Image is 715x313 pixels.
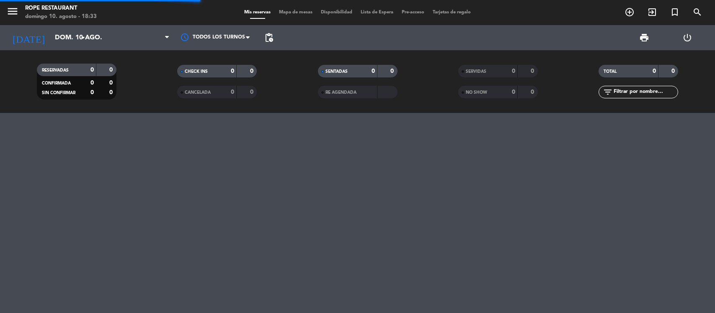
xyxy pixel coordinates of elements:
[390,68,395,74] strong: 0
[185,90,211,95] span: CANCELADA
[325,90,356,95] span: RE AGENDADA
[639,33,649,43] span: print
[604,69,617,74] span: TOTAL
[109,90,114,95] strong: 0
[692,7,702,17] i: search
[372,68,375,74] strong: 0
[531,68,536,74] strong: 0
[325,69,348,74] span: SENTADAS
[109,67,114,73] strong: 0
[231,89,234,95] strong: 0
[512,89,515,95] strong: 0
[25,4,97,13] div: Rope restaurant
[653,68,656,74] strong: 0
[275,10,317,15] span: Mapa de mesas
[90,90,94,95] strong: 0
[512,68,515,74] strong: 0
[398,10,428,15] span: Pre-acceso
[356,10,398,15] span: Lista de Espera
[25,13,97,21] div: domingo 10. agosto - 18:33
[466,69,486,74] span: SERVIDAS
[317,10,356,15] span: Disponibilidad
[90,67,94,73] strong: 0
[625,7,635,17] i: add_circle_outline
[428,10,475,15] span: Tarjetas de regalo
[666,25,709,50] div: LOG OUT
[264,33,274,43] span: pending_actions
[42,91,75,95] span: SIN CONFIRMAR
[231,68,234,74] strong: 0
[240,10,275,15] span: Mis reservas
[670,7,680,17] i: turned_in_not
[90,80,94,86] strong: 0
[6,28,51,47] i: [DATE]
[185,69,208,74] span: CHECK INS
[603,87,613,97] i: filter_list
[531,89,536,95] strong: 0
[78,33,88,43] i: arrow_drop_down
[6,5,19,21] button: menu
[42,68,69,72] span: RESERVADAS
[671,68,676,74] strong: 0
[682,33,692,43] i: power_settings_new
[42,81,71,85] span: CONFIRMADA
[647,7,657,17] i: exit_to_app
[250,68,255,74] strong: 0
[109,80,114,86] strong: 0
[613,87,678,97] input: Filtrar por nombre...
[250,89,255,95] strong: 0
[6,5,19,18] i: menu
[466,90,487,95] span: NO SHOW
